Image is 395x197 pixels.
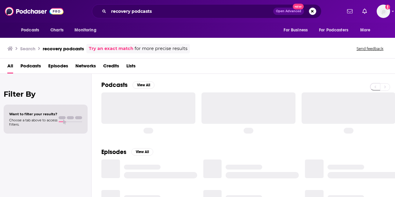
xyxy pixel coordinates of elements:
[101,81,128,89] h2: Podcasts
[70,24,104,36] button: open menu
[319,26,348,34] span: For Podcasters
[9,112,57,116] span: Want to filter your results?
[75,61,96,73] a: Networks
[135,45,187,52] span: for more precise results
[7,61,13,73] a: All
[43,46,84,52] h3: recovery podcasts
[20,61,41,73] a: Podcasts
[46,24,67,36] a: Charts
[360,6,369,16] a: Show notifications dropdown
[345,6,355,16] a: Show notifications dropdown
[284,26,308,34] span: For Business
[315,24,357,36] button: open menu
[92,4,321,18] div: Search podcasts, credits, & more...
[126,61,136,73] a: Lists
[377,5,390,18] img: User Profile
[273,8,304,15] button: Open AdvancedNew
[17,24,47,36] button: open menu
[377,5,390,18] button: Show profile menu
[50,26,63,34] span: Charts
[48,61,68,73] a: Episodes
[20,46,35,52] h3: Search
[89,45,133,52] a: Try an exact match
[276,10,301,13] span: Open Advanced
[355,46,385,51] button: Send feedback
[360,26,371,34] span: More
[356,24,378,36] button: open menu
[109,6,273,16] input: Search podcasts, credits, & more...
[101,81,154,89] a: PodcastsView All
[132,81,154,89] button: View All
[293,4,304,9] span: New
[377,5,390,18] span: Logged in as heidi.egloff
[21,26,39,34] span: Podcasts
[101,148,126,156] h2: Episodes
[74,26,96,34] span: Monitoring
[5,5,63,17] img: Podchaser - Follow, Share and Rate Podcasts
[279,24,315,36] button: open menu
[101,148,153,156] a: EpisodesView All
[131,148,153,156] button: View All
[103,61,119,73] a: Credits
[4,90,88,99] h2: Filter By
[9,118,57,127] span: Choose a tab above to access filters.
[385,5,390,9] svg: Add a profile image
